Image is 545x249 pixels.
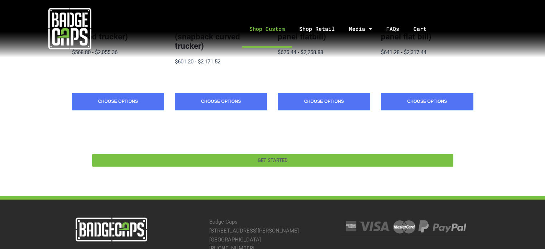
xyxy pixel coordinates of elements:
img: badgecaps horizontal logo with green accent [76,217,147,241]
a: Shop Custom [242,10,292,48]
nav: Menu [140,10,545,48]
a: Cart [406,10,443,48]
iframe: Chat Widget [509,215,545,249]
a: FAQs [379,10,406,48]
a: Media [342,10,379,48]
span: GET STARTED [258,158,288,163]
img: Credit Cards Accepted [341,217,468,235]
a: Choose Options [278,93,370,111]
a: Shop Retail [292,10,342,48]
img: badgecaps white logo with green acccent [48,7,91,50]
a: Badge Caps[STREET_ADDRESS][PERSON_NAME][GEOGRAPHIC_DATA] [209,219,299,243]
a: Choose Options [175,93,267,111]
a: GET STARTED [92,154,453,167]
a: Choose Options [381,93,473,111]
span: $601.20 - $2,171.52 [175,58,220,65]
a: Choose Options [72,93,164,111]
